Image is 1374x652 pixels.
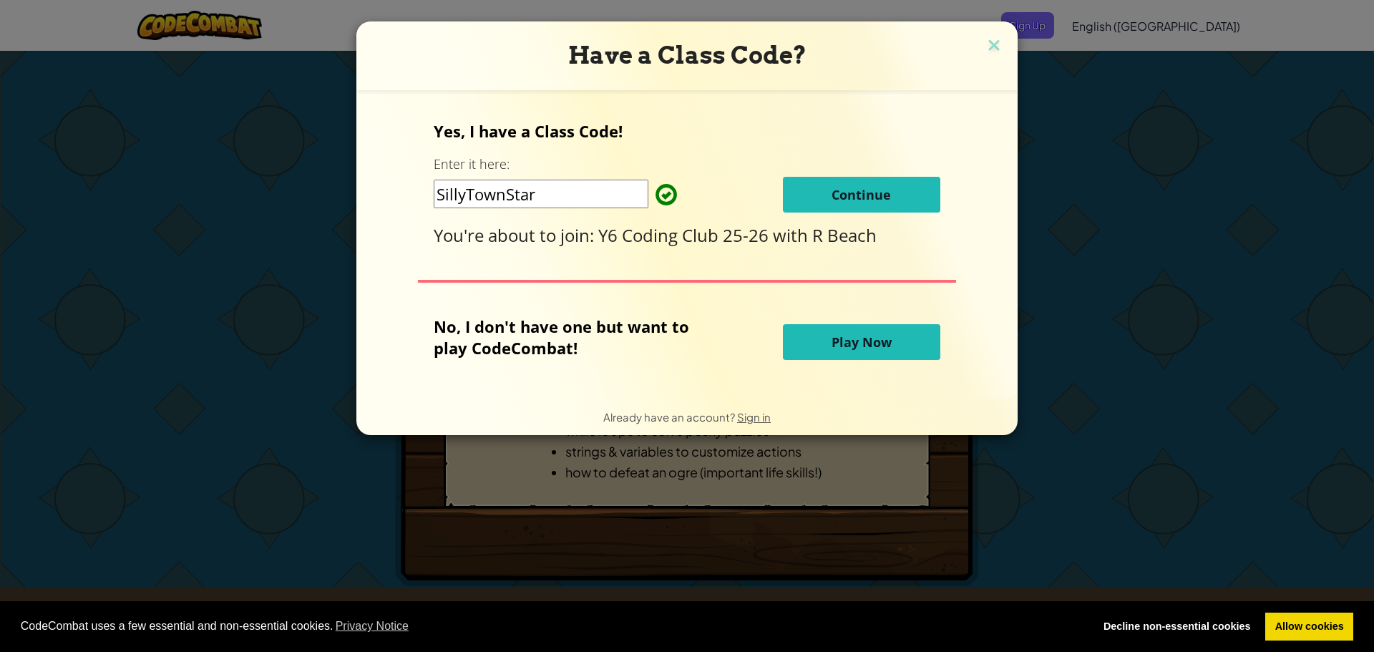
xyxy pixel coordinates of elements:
[568,41,807,69] span: Have a Class Code?
[1093,613,1260,641] a: deny cookies
[832,334,892,351] span: Play Now
[434,316,711,359] p: No, I don't have one but want to play CodeCombat!
[737,410,771,424] a: Sign in
[598,223,773,247] span: Y6 Coding Club 25-26
[783,177,940,213] button: Continue
[434,155,510,173] label: Enter it here:
[1265,613,1353,641] a: allow cookies
[21,615,1083,637] span: CodeCombat uses a few essential and non-essential cookies.
[434,120,940,142] p: Yes, I have a Class Code!
[603,410,737,424] span: Already have an account?
[333,615,411,637] a: learn more about cookies
[832,186,891,203] span: Continue
[985,36,1003,57] img: close icon
[773,223,812,247] span: with
[783,324,940,360] button: Play Now
[434,223,598,247] span: You're about to join:
[812,223,877,247] span: R Beach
